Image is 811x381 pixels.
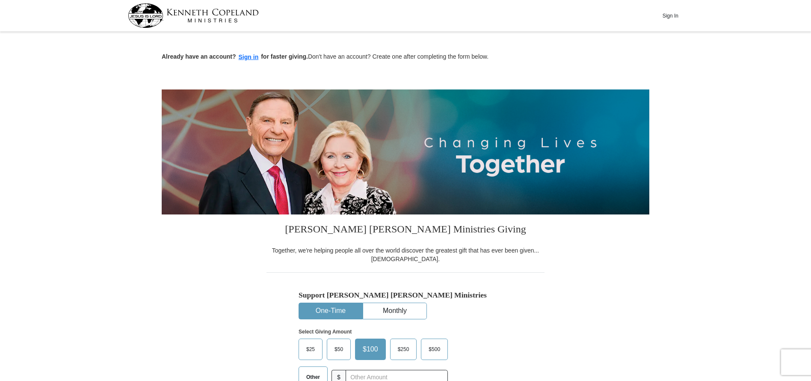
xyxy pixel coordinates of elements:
[363,303,426,319] button: Monthly
[302,343,319,356] span: $25
[236,52,261,62] button: Sign in
[657,9,683,22] button: Sign In
[266,214,545,246] h3: [PERSON_NAME] [PERSON_NAME] Ministries Giving
[299,303,362,319] button: One-Time
[162,53,308,60] strong: Already have an account? for faster giving.
[358,343,382,356] span: $100
[162,52,649,62] p: Don't have an account? Create one after completing the form below.
[299,329,352,335] strong: Select Giving Amount
[266,246,545,263] div: Together, we're helping people all over the world discover the greatest gift that has ever been g...
[299,291,512,300] h5: Support [PERSON_NAME] [PERSON_NAME] Ministries
[424,343,444,356] span: $500
[128,3,259,28] img: kcm-header-logo.svg
[330,343,347,356] span: $50
[394,343,414,356] span: $250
